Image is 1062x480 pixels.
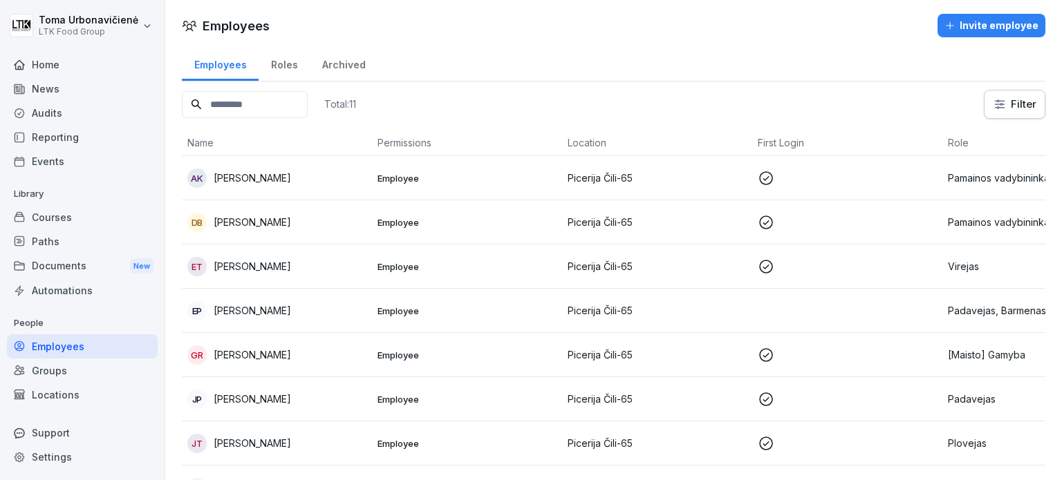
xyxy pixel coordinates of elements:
button: Filter [985,90,1045,118]
p: Library [7,183,158,205]
p: Employee [378,437,557,450]
p: Employee [378,349,557,361]
p: Picerija Čili-65 [568,436,747,450]
div: AK [187,169,207,188]
p: Picerija Čili-65 [568,392,747,406]
div: New [130,258,153,274]
p: [PERSON_NAME] [214,392,291,406]
h1: Employees [203,17,270,35]
p: [PERSON_NAME] [214,215,291,229]
p: Employee [378,393,557,405]
p: Toma Urbonavičienė [39,15,138,26]
div: GR [187,345,207,365]
a: Paths [7,229,158,253]
th: Name [182,130,372,156]
a: Automations [7,278,158,303]
p: [PERSON_NAME] [214,436,291,450]
p: [PERSON_NAME] [214,303,291,318]
a: Employees [182,46,259,81]
button: Invite employee [938,14,1045,37]
a: Events [7,149,158,173]
p: Employee [378,305,557,317]
a: Employees [7,334,158,358]
div: Invite employee [944,18,1038,33]
p: Picerija Čili-65 [568,303,747,318]
p: [PERSON_NAME] [214,259,291,273]
div: ET [187,257,207,276]
div: DB [187,213,207,232]
p: Total: 11 [324,97,356,111]
p: [PERSON_NAME] [214,171,291,185]
a: Groups [7,358,158,383]
a: Courses [7,205,158,229]
p: Employee [378,172,557,184]
th: Permissions [372,130,562,156]
p: [PERSON_NAME] [214,347,291,362]
p: Picerija Čili-65 [568,259,747,273]
a: Roles [259,46,310,81]
a: Settings [7,445,158,469]
p: LTK Food Group [39,27,138,37]
a: Audits [7,101,158,125]
a: DocumentsNew [7,253,158,279]
div: Support [7,421,158,445]
p: Picerija Čili-65 [568,215,747,229]
a: Locations [7,383,158,407]
p: Employee [378,260,557,273]
a: Reporting [7,125,158,149]
p: Picerija Čili-65 [568,171,747,185]
a: Archived [310,46,378,81]
div: Documents [7,253,158,279]
p: Picerija Čili-65 [568,347,747,362]
a: News [7,77,158,101]
a: Home [7,52,158,77]
th: Location [562,130,752,156]
div: Filter [993,97,1036,111]
div: JP [187,390,207,409]
p: Employee [378,216,557,229]
div: EP [187,301,207,320]
th: First Login [752,130,942,156]
div: JT [187,434,207,453]
p: People [7,312,158,334]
